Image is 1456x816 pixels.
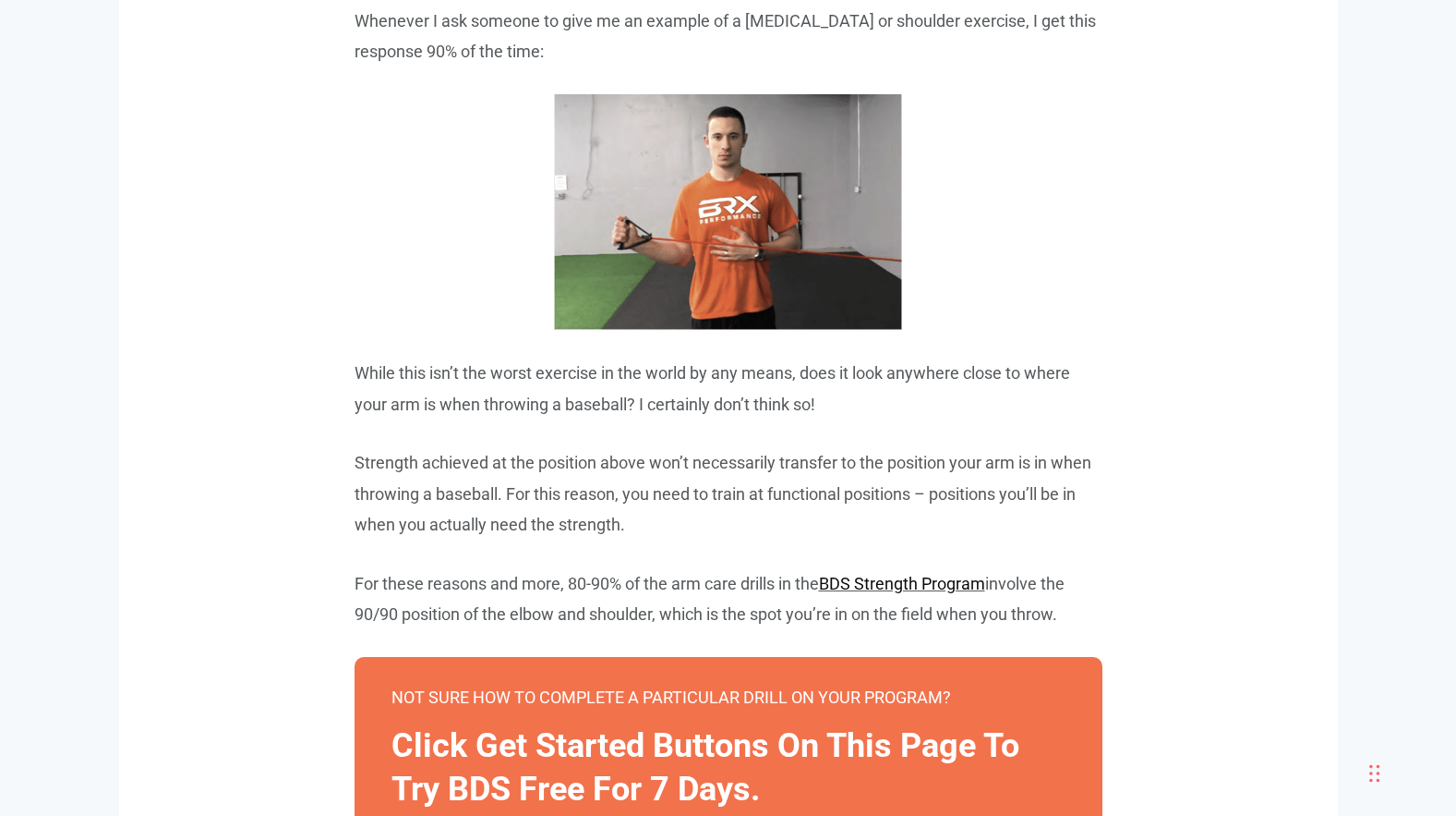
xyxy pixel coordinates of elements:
[391,685,1065,711] span: Not sure how to complete a particular drill on your program?
[1194,616,1456,816] iframe: Chat Widget
[355,574,1065,624] span: For these reasons and more, 80-90% of the arm care drills in the involve the 90/90 position of th...
[554,94,902,330] img: image-png-Aug-23-2021-06-54-35-14-PM.png
[355,358,1102,420] p: While this isn’t the worst exercise in the world by any means, does it look anywhere close to whe...
[355,6,1102,67] p: Whenever I ask someone to give me an example of a [MEDICAL_DATA] or shoulder exercise, I get this...
[819,574,985,593] a: BDS Strength Program
[391,711,1065,811] h2: Click Get Started buttons on this page to try BDS free for 7 days.
[1369,746,1380,801] div: Drag
[355,447,1102,540] p: Strength achieved at the position above won’t necessarily transfer to the position your arm is in...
